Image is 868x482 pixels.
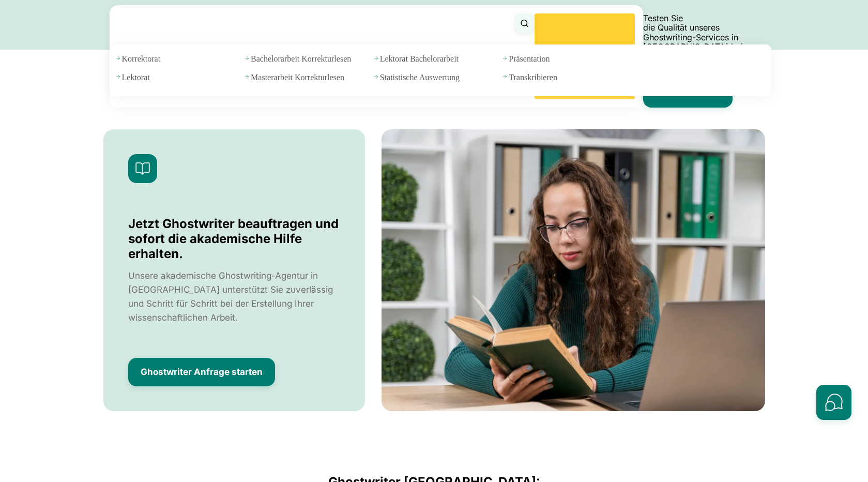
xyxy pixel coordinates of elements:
[382,129,765,412] img: Jetzt Ghostwriter beauftragen und sofort die akademische Hilfe erhalten.
[128,216,341,261] h2: Jetzt Ghostwriter beauftragen und sofort die akademische Hilfe erhalten.
[515,13,535,33] button: Suche öffnen
[251,71,354,84] a: Masterarbeit Korrekturlesen
[380,53,483,65] a: Lektorat Bachelorarbeit
[134,160,151,177] img: Icon
[122,71,225,84] a: Lektorat
[128,269,341,325] p: Unsere akademische Ghostwriting-Agentur in [GEOGRAPHIC_DATA] unterstützt Sie zuverlässig und Schr...
[643,13,771,70] p: Testen Sie die Qualität unseres Ghostwriting-Services in [GEOGRAPHIC_DATA] bei WirSchreiben mit e...
[251,53,354,65] a: Bachelorarbeit Korrekturlesen
[380,71,483,84] a: Statistische Auswertung
[535,13,635,99] button: Jetzt kostenloseANFRAGE
[122,53,225,65] a: Korrektorat
[509,71,612,84] a: Transkribieren
[509,53,612,65] a: Präsentation
[128,358,275,387] button: Ghostwriter Anfrage starten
